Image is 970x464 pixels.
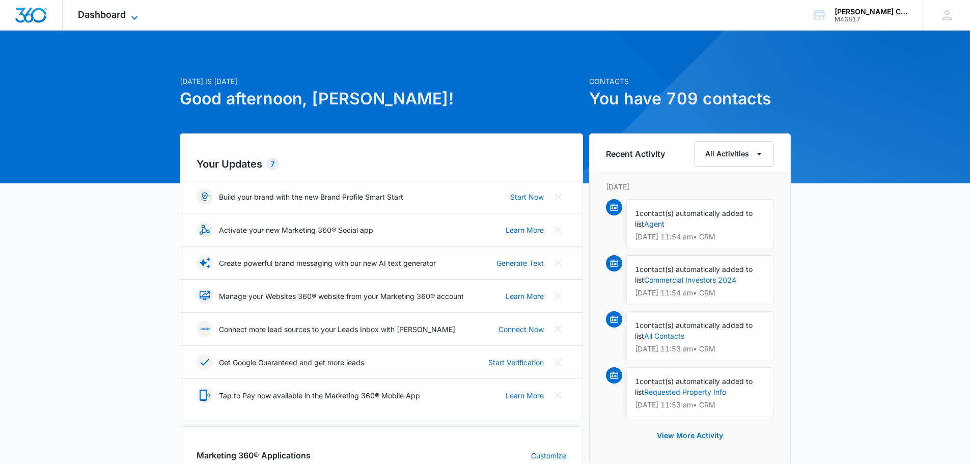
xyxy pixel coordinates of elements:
a: Start Verification [488,357,544,368]
h6: Recent Activity [606,148,665,160]
span: contact(s) automatically added to list [635,209,753,228]
button: Close [550,255,566,271]
a: Start Now [510,192,544,202]
h2: Marketing 360® Applications [197,449,311,461]
a: Learn More [506,291,544,302]
p: [DATE] 11:53 am • CRM [635,345,765,352]
button: Close [550,387,566,403]
a: Connect Now [498,324,544,335]
p: Contacts [589,76,791,87]
span: 1 [635,321,640,330]
span: 1 [635,377,640,386]
a: Commercial Investors 2024 [644,276,736,284]
button: View More Activity [647,423,733,448]
p: Activate your new Marketing 360® Social app [219,225,373,235]
p: Manage your Websites 360® website from your Marketing 360® account [219,291,464,302]
p: Build your brand with the new Brand Profile Smart Start [219,192,403,202]
div: 7 [266,158,279,170]
a: Learn More [506,390,544,401]
p: [DATE] 11:54 am • CRM [635,233,765,240]
p: [DATE] is [DATE] [180,76,583,87]
a: All Contacts [644,332,684,340]
span: contact(s) automatically added to list [635,377,753,396]
a: Generate Text [496,258,544,268]
div: account name [835,8,909,16]
span: contact(s) automatically added to list [635,321,753,340]
h2: Your Updates [197,156,566,172]
a: Requested Property Info [644,388,726,396]
p: Connect more lead sources to your Leads Inbox with [PERSON_NAME] [219,324,455,335]
button: All Activities [695,141,774,167]
span: 1 [635,265,640,274]
span: Dashboard [78,9,126,20]
span: 1 [635,209,640,217]
div: account id [835,16,909,23]
p: Tap to Pay now available in the Marketing 360® Mobile App [219,390,420,401]
p: [DATE] 11:53 am • CRM [635,401,765,408]
span: contact(s) automatically added to list [635,265,753,284]
a: Agent [644,220,664,228]
button: Close [550,321,566,337]
button: Close [550,222,566,238]
p: [DATE] [606,181,774,192]
h1: Good afternoon, [PERSON_NAME]! [180,87,583,111]
button: Close [550,354,566,370]
a: Learn More [506,225,544,235]
p: [DATE] 11:54 am • CRM [635,289,765,296]
button: Close [550,188,566,205]
button: Close [550,288,566,304]
a: Customize [531,450,566,461]
p: Get Google Guaranteed and get more leads [219,357,364,368]
p: Create powerful brand messaging with our new AI text generator [219,258,436,268]
h1: You have 709 contacts [589,87,791,111]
